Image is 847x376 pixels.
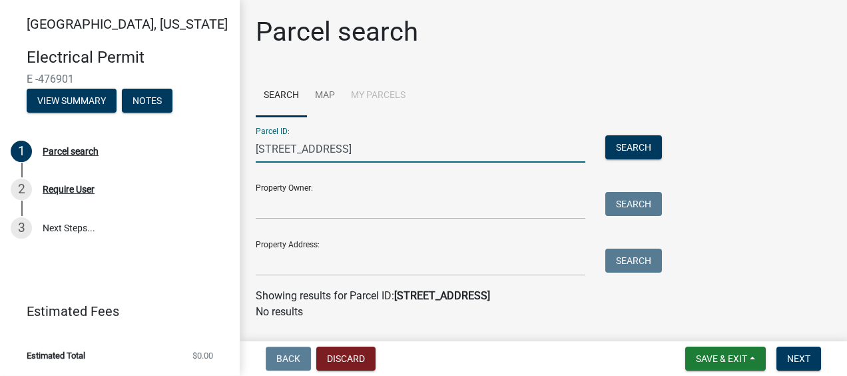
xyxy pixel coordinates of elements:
button: Next [776,347,821,371]
a: Estimated Fees [11,298,218,325]
wm-modal-confirm: Summary [27,96,117,107]
strong: [STREET_ADDRESS] [394,289,490,302]
div: 1 [11,141,32,162]
span: Next [787,353,810,364]
button: Notes [122,89,172,113]
button: Search [605,249,662,273]
span: $0.00 [192,351,213,360]
wm-modal-confirm: Notes [122,96,172,107]
button: Discard [316,347,376,371]
h4: Electrical Permit [27,48,229,67]
h1: Parcel search [256,16,418,48]
span: [GEOGRAPHIC_DATA], [US_STATE] [27,16,228,32]
button: Save & Exit [685,347,766,371]
span: Back [276,353,300,364]
a: Map [307,75,343,117]
div: Parcel search [43,147,99,156]
p: No results [256,304,831,320]
div: Require User [43,185,95,194]
div: 2 [11,179,32,200]
button: View Summary [27,89,117,113]
a: Search [256,75,307,117]
div: Showing results for Parcel ID: [256,288,831,304]
div: 3 [11,217,32,239]
span: Save & Exit [696,353,747,364]
button: Search [605,192,662,216]
button: Back [266,347,311,371]
button: Search [605,135,662,159]
span: Estimated Total [27,351,85,360]
span: E -476901 [27,73,213,85]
